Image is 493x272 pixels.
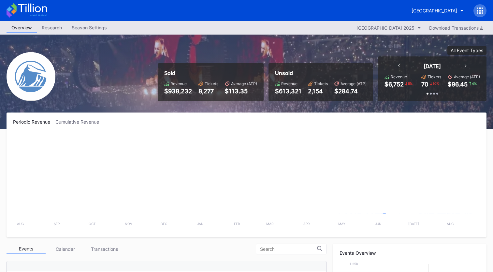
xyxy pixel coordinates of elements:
div: [GEOGRAPHIC_DATA] [412,8,457,13]
div: Transactions [85,244,124,254]
text: Sep [54,222,60,226]
div: Events Overview [340,250,480,256]
div: Average (ATP) [231,81,257,86]
div: $938,232 [164,88,192,95]
div: $613,321 [275,88,301,95]
div: Tickets [205,81,218,86]
div: 10 % [432,81,440,86]
div: Research [37,23,67,32]
div: 8,277 [198,88,218,95]
text: Feb [234,222,240,226]
text: Mar [266,222,274,226]
div: Sold [164,70,257,76]
div: Revenue [391,74,407,79]
div: Revenue [281,81,297,86]
div: Periodic Revenue [13,119,55,125]
div: 4 % [471,81,477,86]
div: Cumulative Revenue [55,119,104,125]
text: Jun [375,222,382,226]
div: Average (ATP) [341,81,367,86]
div: Events [7,244,46,254]
text: Nov [125,222,132,226]
div: $284.74 [334,88,367,95]
div: $113.35 [225,88,257,95]
div: 5 % [407,81,413,86]
div: Tickets [428,74,441,79]
text: Dec [161,222,167,226]
div: $6,752 [384,81,404,88]
div: $96.45 [448,81,468,88]
button: [GEOGRAPHIC_DATA] 2025 [353,23,424,32]
a: Research [37,23,67,33]
div: 2,154 [308,88,328,95]
button: All Event Types [447,46,486,55]
a: Season Settings [67,23,112,33]
a: Overview [7,23,37,33]
button: Download Transactions [426,23,486,32]
div: [DATE] [424,63,441,69]
svg: Chart title [13,133,480,231]
div: All Event Types [451,48,483,53]
div: Calendar [46,244,85,254]
div: Unsold [275,70,367,76]
text: [DATE] [408,222,419,226]
img: Devils-Logo.png [7,52,55,101]
div: [GEOGRAPHIC_DATA] 2025 [356,25,414,31]
div: 70 [421,81,428,88]
text: Apr [303,222,310,226]
text: Oct [89,222,95,226]
text: Aug [447,222,454,226]
text: Jan [197,222,204,226]
text: May [338,222,345,226]
text: 1.25k [350,262,358,266]
button: [GEOGRAPHIC_DATA] [407,5,469,17]
div: Revenue [170,81,187,86]
div: Tickets [314,81,328,86]
div: Download Transactions [429,25,483,31]
text: Aug [17,222,24,226]
input: Search [260,247,317,252]
div: Average (ATP) [454,74,480,79]
div: Season Settings [67,23,112,32]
